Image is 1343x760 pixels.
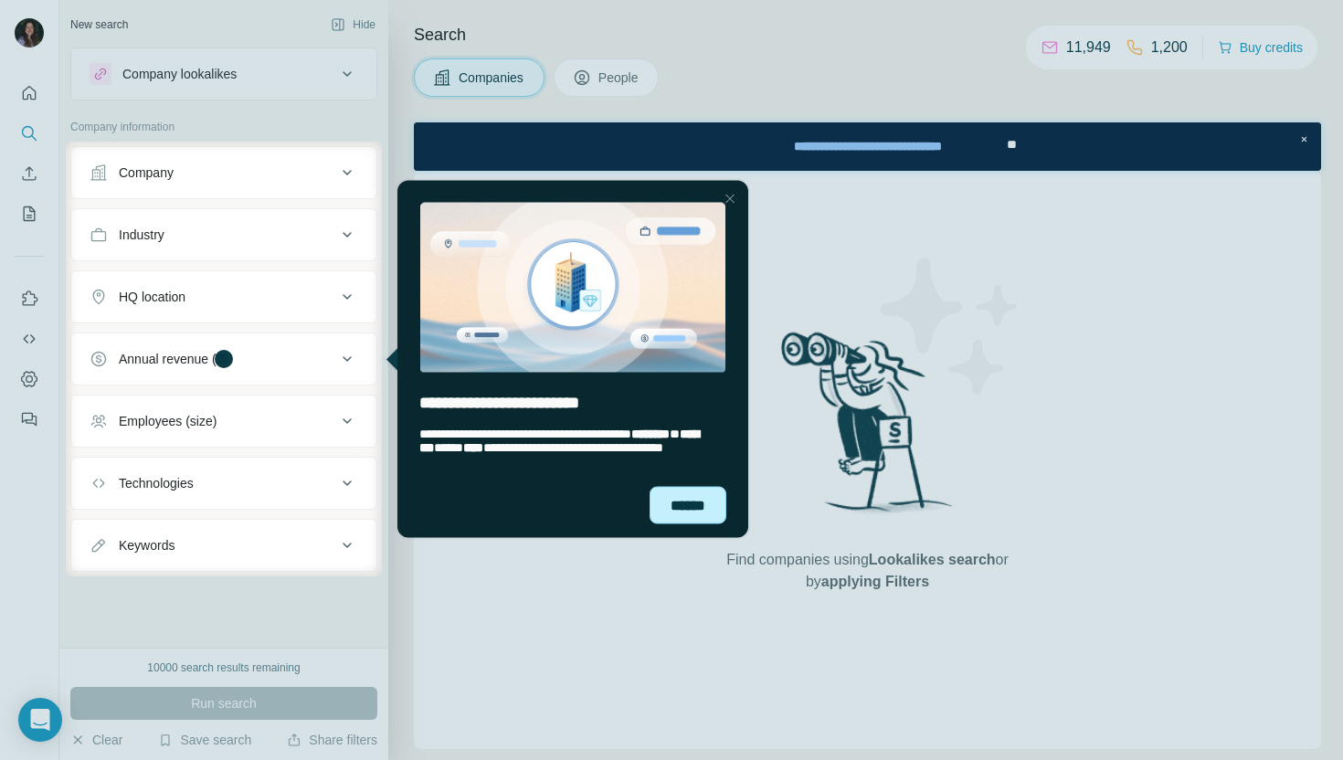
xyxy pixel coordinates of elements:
[119,288,185,306] div: HQ location
[328,4,579,44] div: Watch our October Product update
[71,523,376,567] button: Keywords
[119,226,164,244] div: Industry
[119,474,194,492] div: Technologies
[382,177,752,542] iframe: Tooltip
[119,164,174,182] div: Company
[71,461,376,505] button: Technologies
[71,337,376,381] button: Annual revenue ($)
[71,213,376,257] button: Industry
[119,350,227,368] div: Annual revenue ($)
[119,412,217,430] div: Employees (size)
[71,275,376,319] button: HQ location
[881,7,899,26] div: Close Step
[119,536,174,554] div: Keywords
[71,399,376,443] button: Employees (size)
[71,151,376,195] button: Company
